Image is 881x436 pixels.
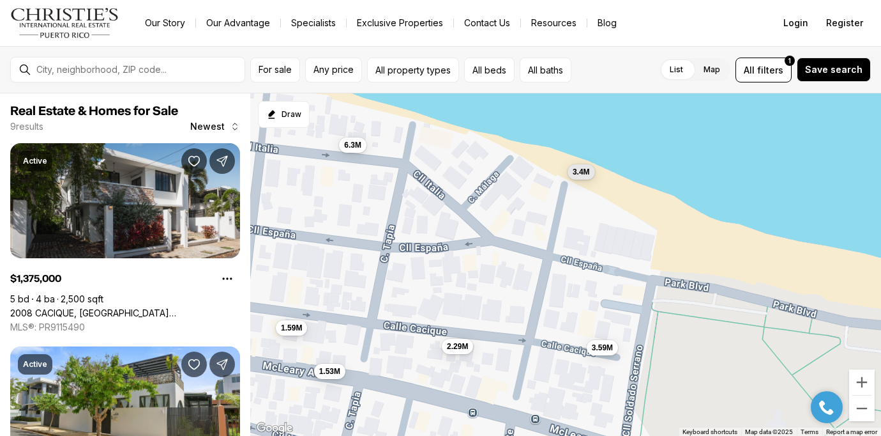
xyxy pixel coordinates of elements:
label: List [659,58,693,81]
span: 1.59M [281,322,302,332]
a: 2008 CACIQUE, SAN JUAN PR, 00911 [10,308,240,319]
p: 9 results [10,121,43,132]
button: 3.59M [587,340,618,355]
p: Active [23,359,47,370]
button: Any price [305,58,362,82]
button: Allfilters1 [735,58,792,82]
span: Map data ©2025 [745,428,793,435]
button: Property options [215,266,240,292]
a: Our Advantage [196,14,280,32]
span: 1 [788,56,791,66]
span: 1.53M [319,366,340,377]
a: Terms (opens in new tab) [801,428,818,435]
span: All [744,63,755,77]
button: All baths [520,58,571,82]
span: filters [757,63,783,77]
span: Save search [805,65,862,75]
button: Contact Us [454,14,520,32]
button: Register [818,10,871,36]
a: Report a map error [826,428,877,435]
button: Share Property [209,352,235,377]
a: Exclusive Properties [347,14,453,32]
button: All beds [464,58,515,82]
button: Zoom in [849,370,875,395]
button: Newest [183,114,248,139]
span: 6.3M [344,139,361,150]
button: Save Property: 2014 CACIQUE [181,352,207,377]
span: 3.4M [573,166,590,176]
button: Save search [797,58,871,82]
button: For sale [250,58,300,82]
button: Login [776,10,816,36]
span: For sale [259,65,292,75]
p: Active [23,156,47,166]
a: Blog [587,14,627,32]
button: Save Property: 2008 CACIQUE [181,148,207,174]
button: Share Property [209,148,235,174]
span: Register [826,18,863,28]
span: Newest [190,121,225,132]
img: logo [10,8,119,38]
span: Login [783,18,808,28]
button: Start drawing [258,101,310,128]
a: Specialists [281,14,346,32]
span: 3.59M [592,343,613,353]
button: 2.29M [442,339,473,354]
button: All property types [367,58,459,82]
button: Zoom out [849,396,875,421]
a: Our Story [135,14,195,32]
button: 1.53M [314,364,345,379]
label: Map [693,58,730,81]
span: Real Estate & Homes for Sale [10,105,178,118]
button: 3.4M [568,164,595,179]
a: Resources [521,14,587,32]
button: 6.3M [339,137,366,152]
span: 2.29M [447,341,468,352]
span: Any price [313,65,354,75]
button: 1.59M [276,320,307,335]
